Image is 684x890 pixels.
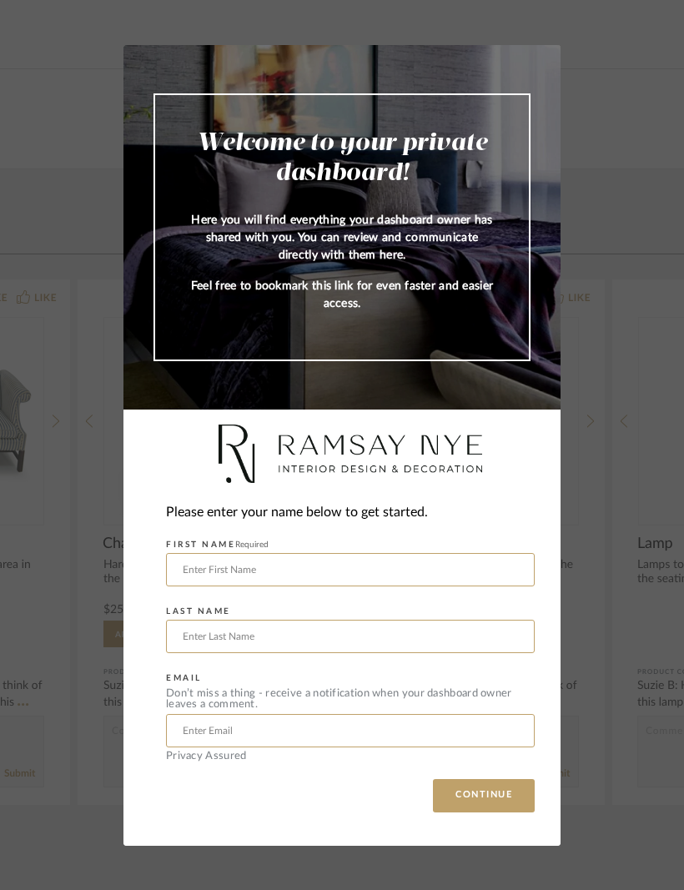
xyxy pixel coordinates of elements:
[166,620,535,653] input: Enter Last Name
[235,541,269,549] span: Required
[166,553,535,586] input: Enter First Name
[166,688,535,710] div: Don’t miss a thing - receive a notification when your dashboard owner leaves a comment.
[166,673,202,683] label: EMAIL
[166,501,535,524] div: Please enter your name below to get started.
[166,751,535,762] div: Privacy Assured
[433,779,535,812] button: CONTINUE
[189,278,495,313] p: Feel free to bookmark this link for even faster and easier access.
[166,540,269,550] label: FIRST NAME
[166,714,535,747] input: Enter Email
[189,128,495,189] h2: Welcome to your private dashboard!
[189,212,495,264] p: Here you will find everything your dashboard owner has shared with you. You can review and commun...
[166,606,231,616] label: LAST NAME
